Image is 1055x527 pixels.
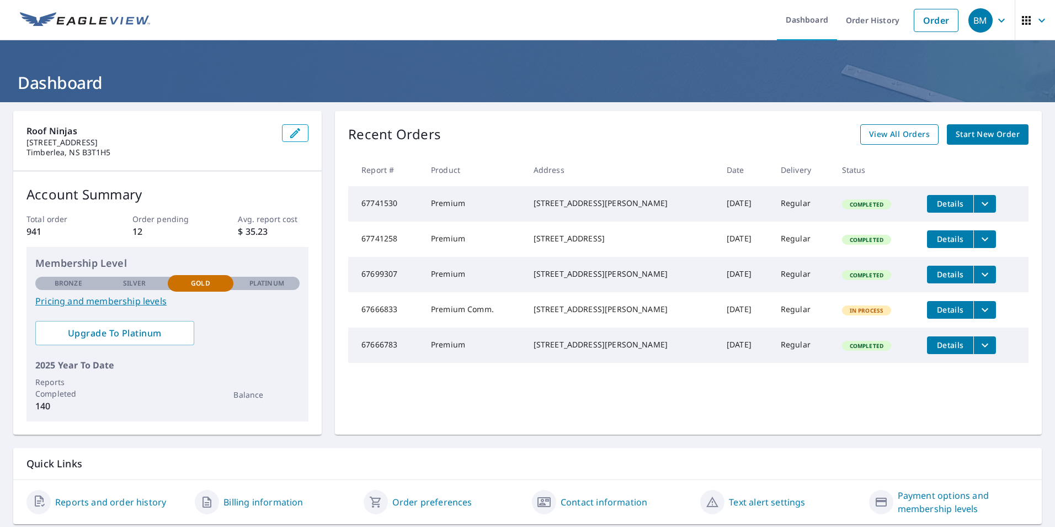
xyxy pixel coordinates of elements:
[348,257,422,292] td: 67699307
[772,257,833,292] td: Regular
[772,154,833,186] th: Delivery
[26,138,273,147] p: [STREET_ADDRESS]
[348,222,422,257] td: 67741258
[973,230,996,248] button: filesDropdownBtn-67741258
[123,278,146,288] p: Silver
[968,8,993,33] div: BM
[947,124,1029,145] a: Start New Order
[718,292,772,328] td: [DATE]
[35,376,102,399] p: Reports Completed
[422,328,525,363] td: Premium
[422,154,525,186] th: Product
[392,496,472,509] a: Order preferences
[13,71,1042,94] h1: Dashboard
[26,457,1029,471] p: Quick Links
[934,304,967,315] span: Details
[238,213,308,225] p: Avg. report cost
[772,186,833,222] td: Regular
[718,154,772,186] th: Date
[927,195,973,213] button: detailsBtn-67741530
[249,278,284,288] p: Platinum
[898,489,1029,515] a: Payment options and membership levels
[534,304,709,315] div: [STREET_ADDRESS][PERSON_NAME]
[55,278,82,288] p: Bronze
[26,225,97,238] p: 941
[26,147,273,157] p: Timberlea, NS B3T1H5
[772,222,833,257] td: Regular
[833,154,919,186] th: Status
[934,234,967,244] span: Details
[843,236,890,244] span: Completed
[348,154,422,186] th: Report #
[718,186,772,222] td: [DATE]
[525,154,718,186] th: Address
[233,389,300,400] p: Balance
[718,257,772,292] td: [DATE]
[132,225,203,238] p: 12
[223,496,303,509] a: Billing information
[26,213,97,225] p: Total order
[772,292,833,328] td: Regular
[927,301,973,319] button: detailsBtn-67666833
[55,496,166,509] a: Reports and order history
[561,496,647,509] a: Contact information
[132,213,203,225] p: Order pending
[238,225,308,238] p: $ 35.23
[934,198,967,209] span: Details
[973,195,996,213] button: filesDropdownBtn-67741530
[860,124,939,145] a: View All Orders
[534,233,709,244] div: [STREET_ADDRESS]
[534,339,709,350] div: [STREET_ADDRESS][PERSON_NAME]
[35,399,102,413] p: 140
[927,266,973,283] button: detailsBtn-67699307
[26,185,308,204] p: Account Summary
[843,307,891,314] span: In Process
[348,186,422,222] td: 67741530
[534,268,709,280] div: [STREET_ADDRESS][PERSON_NAME]
[35,294,300,308] a: Pricing and membership levels
[772,328,833,363] td: Regular
[869,128,930,141] span: View All Orders
[35,256,300,271] p: Membership Level
[35,359,300,372] p: 2025 Year To Date
[20,12,150,29] img: EV Logo
[35,321,194,345] a: Upgrade To Platinum
[973,266,996,283] button: filesDropdownBtn-67699307
[973,336,996,354] button: filesDropdownBtn-67666783
[422,222,525,257] td: Premium
[348,124,441,145] p: Recent Orders
[191,278,210,288] p: Gold
[927,230,973,248] button: detailsBtn-67741258
[422,186,525,222] td: Premium
[718,328,772,363] td: [DATE]
[44,327,185,339] span: Upgrade To Platinum
[956,128,1020,141] span: Start New Order
[843,342,890,350] span: Completed
[934,269,967,280] span: Details
[718,222,772,257] td: [DATE]
[348,292,422,328] td: 67666833
[934,340,967,350] span: Details
[927,336,973,354] button: detailsBtn-67666783
[348,328,422,363] td: 67666783
[422,292,525,328] td: Premium Comm.
[534,198,709,209] div: [STREET_ADDRESS][PERSON_NAME]
[729,496,805,509] a: Text alert settings
[843,271,890,279] span: Completed
[973,301,996,319] button: filesDropdownBtn-67666833
[843,201,890,208] span: Completed
[26,124,273,138] p: Roof Ninjas
[914,9,958,32] a: Order
[422,257,525,292] td: Premium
